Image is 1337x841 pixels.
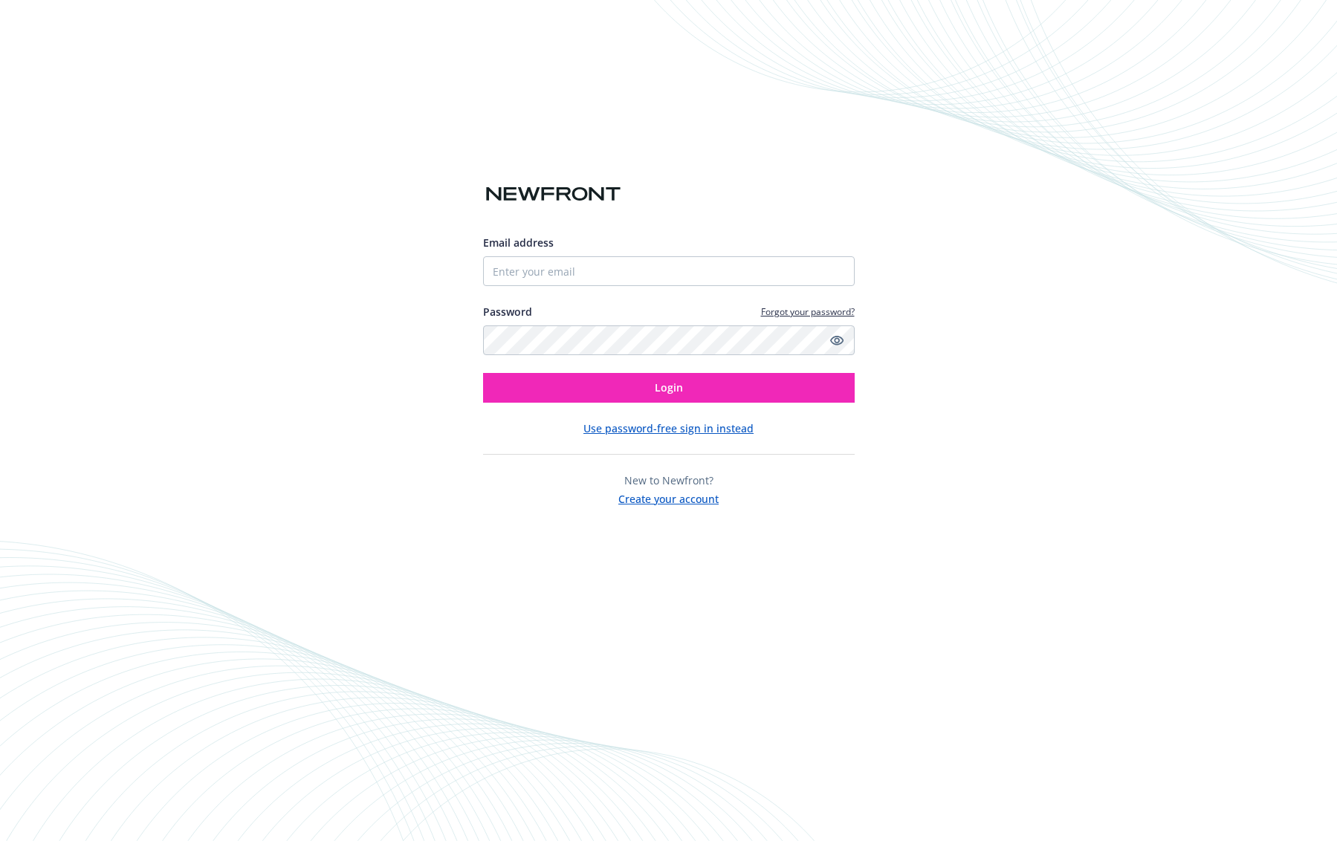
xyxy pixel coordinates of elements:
input: Enter your email [483,256,855,286]
input: Enter your password [483,325,855,355]
button: Create your account [618,488,719,507]
label: Password [483,304,532,319]
button: Login [483,373,855,403]
a: Forgot your password? [761,305,855,318]
span: Email address [483,236,554,250]
a: Show password [828,331,846,349]
span: Login [655,380,683,394]
span: New to Newfront? [624,473,713,487]
img: Newfront logo [483,181,624,207]
button: Use password-free sign in instead [583,420,754,436]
